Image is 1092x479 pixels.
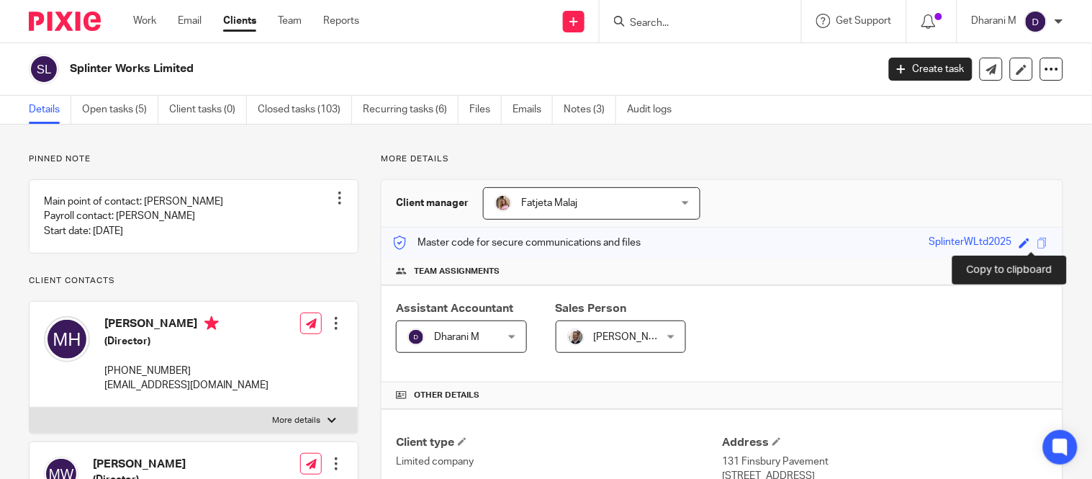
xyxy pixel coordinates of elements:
a: Client tasks (0) [169,96,247,124]
a: Notes (3) [564,96,616,124]
p: [EMAIL_ADDRESS][DOMAIN_NAME] [104,378,269,393]
p: Master code for secure communications and files [392,236,641,250]
i: Primary [204,316,219,331]
div: SplinterWLtd2025 [929,235,1012,251]
a: Reports [323,14,359,28]
a: Open tasks (5) [82,96,158,124]
a: Details [29,96,71,124]
span: [PERSON_NAME] [594,332,673,342]
h5: (Director) [104,334,269,349]
span: Team assignments [414,266,500,277]
h4: [PERSON_NAME] [104,316,269,334]
img: svg%3E [1024,10,1047,33]
a: Closed tasks (103) [258,96,352,124]
p: More details [272,415,320,426]
span: Dharani M [434,332,479,342]
span: Get Support [836,16,892,26]
span: Other details [414,390,479,401]
h3: Client manager [396,196,469,210]
a: Recurring tasks (6) [363,96,459,124]
input: Search [628,17,758,30]
img: svg%3E [44,316,90,362]
p: Limited company [396,455,722,469]
a: Emails [513,96,553,124]
span: Fatjeta Malaj [521,198,577,208]
a: Files [469,96,502,124]
a: Work [133,14,156,28]
h4: Client type [396,435,722,450]
a: Team [278,14,302,28]
p: 131 Finsbury Pavement [722,455,1048,469]
h2: Splinter Works Limited [70,61,708,76]
img: Matt%20Circle.png [567,328,585,346]
p: [PHONE_NUMBER] [104,364,269,378]
p: Client contacts [29,275,358,287]
p: Pinned note [29,153,358,165]
a: Audit logs [627,96,682,124]
p: More details [381,153,1063,165]
span: Sales Person [556,303,627,314]
a: Clients [223,14,256,28]
span: Assistant Accountant [396,303,513,314]
h4: Address [722,435,1048,450]
a: Email [178,14,202,28]
img: svg%3E [29,54,59,84]
h4: [PERSON_NAME] [93,457,257,472]
p: Dharani M [972,14,1017,28]
img: svg%3E [407,328,425,346]
img: Pixie [29,12,101,31]
a: Create task [889,58,973,81]
img: MicrosoftTeams-image%20(5).png [495,194,512,212]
